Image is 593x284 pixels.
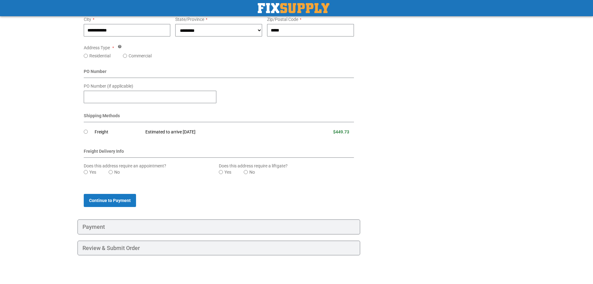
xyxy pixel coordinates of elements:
[258,3,329,13] a: store logo
[95,125,141,139] td: Freight
[84,17,91,22] span: City
[89,53,111,59] label: Residential
[89,198,131,203] span: Continue to Payment
[84,194,136,207] button: Continue to Payment
[78,241,360,256] div: Review & Submit Order
[141,125,290,139] td: Estimated to arrive [DATE]
[267,17,298,22] span: Zip/Postal Code
[78,219,360,234] div: Payment
[175,17,204,22] span: State/Province
[219,163,288,168] span: Does this address require a liftgate?
[84,84,133,89] span: PO Number (if applicable)
[224,169,231,175] label: Yes
[129,53,152,59] label: Commercial
[114,169,120,175] label: No
[84,45,110,50] span: Address Type
[333,129,349,134] span: $449.73
[84,68,354,78] div: PO Number
[84,163,166,168] span: Does this address require an appointment?
[84,113,354,122] div: Shipping Methods
[258,3,329,13] img: Fix Industrial Supply
[249,169,255,175] label: No
[89,169,96,175] label: Yes
[84,148,354,158] div: Freight Delivery Info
